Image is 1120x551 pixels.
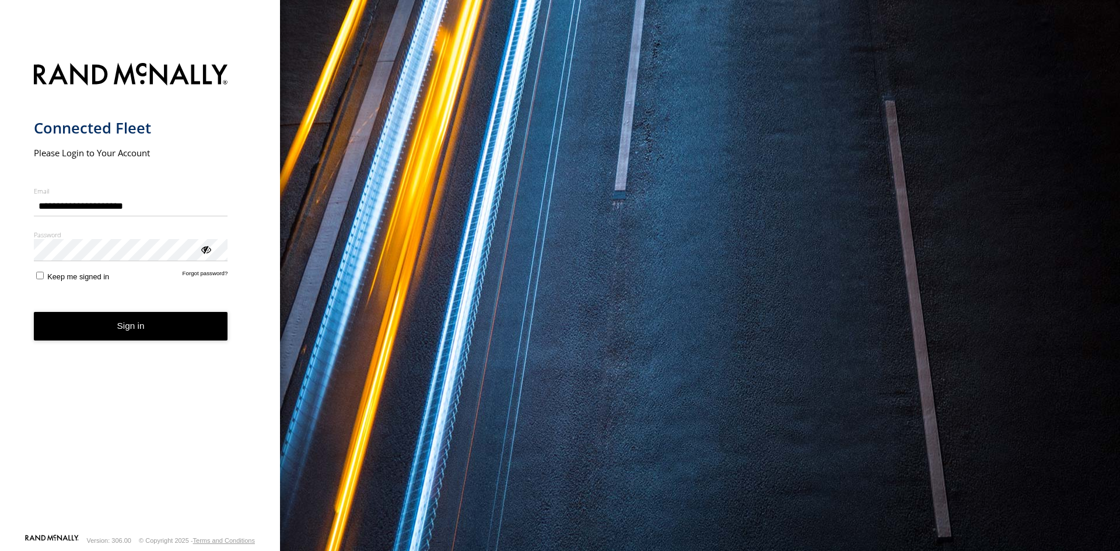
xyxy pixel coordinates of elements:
input: Keep me signed in [36,272,44,279]
label: Email [34,187,228,195]
h2: Please Login to Your Account [34,147,228,159]
div: © Copyright 2025 - [139,537,255,544]
a: Visit our Website [25,535,79,546]
span: Keep me signed in [47,272,109,281]
button: Sign in [34,312,228,341]
label: Password [34,230,228,239]
a: Forgot password? [183,270,228,281]
div: Version: 306.00 [87,537,131,544]
h1: Connected Fleet [34,118,228,138]
div: ViewPassword [199,243,211,255]
a: Terms and Conditions [193,537,255,544]
form: main [34,56,247,534]
img: Rand McNally [34,61,228,90]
